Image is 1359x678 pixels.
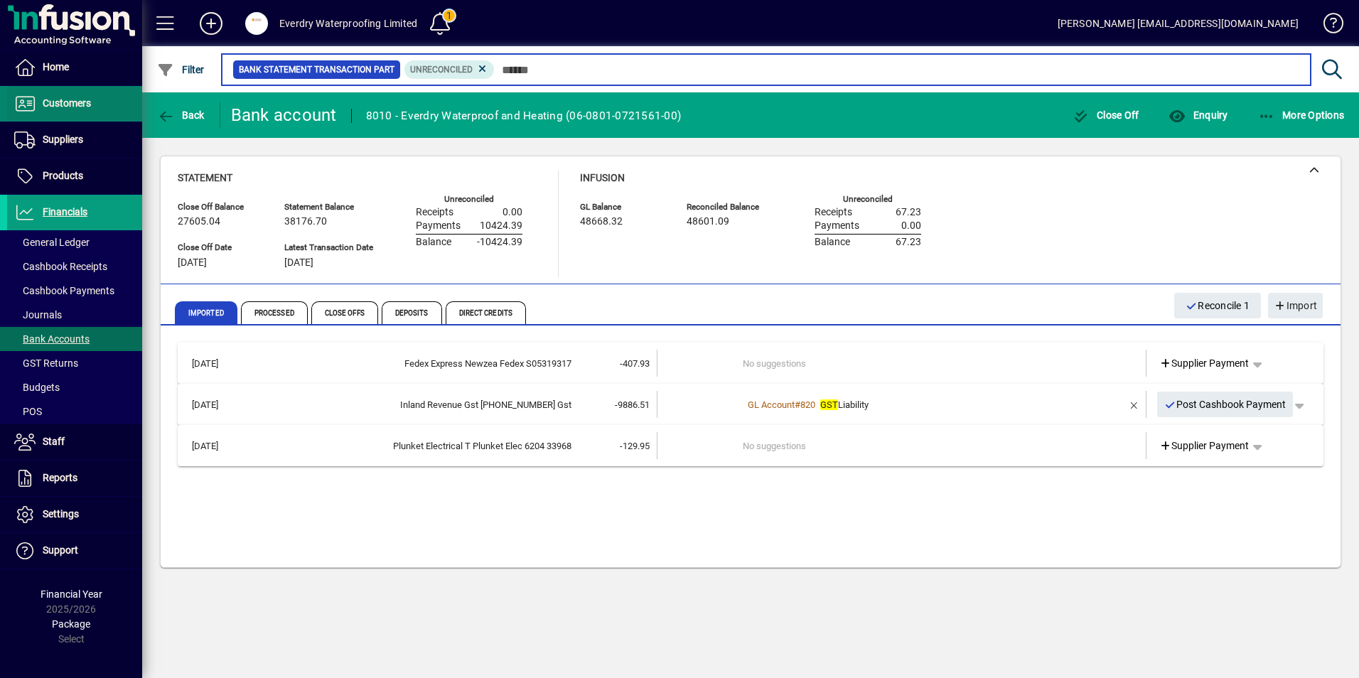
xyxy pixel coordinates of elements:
[748,399,795,410] span: GL Account
[416,237,451,248] span: Balance
[1165,102,1231,128] button: Enquiry
[7,497,142,532] a: Settings
[311,301,378,324] span: Close Offs
[41,588,102,600] span: Financial Year
[175,301,237,324] span: Imported
[252,398,571,412] div: Inland Revenue Gst 116-087-464 Gst
[7,122,142,158] a: Suppliers
[234,11,279,36] button: Profile
[7,279,142,303] a: Cashbook Payments
[800,399,815,410] span: 820
[284,203,373,212] span: Statement Balance
[178,343,1323,384] mat-expansion-panel-header: [DATE]Fedex Express Newzea Fedex S05319317-407.93No suggestionsSupplier Payment
[503,207,522,218] span: 0.00
[1157,392,1294,417] button: Post Cashbook Payment
[1123,393,1146,416] button: Remove
[14,357,78,369] span: GST Returns
[366,104,682,127] div: 8010 - Everdry Waterproof and Heating (06-0801-0721561-00)
[52,618,90,630] span: Package
[1069,102,1143,128] button: Close Off
[446,301,526,324] span: Direct Credits
[14,237,90,248] span: General Ledger
[620,358,650,369] span: -407.93
[7,50,142,85] a: Home
[1154,350,1255,376] a: Supplier Payment
[7,254,142,279] a: Cashbook Receipts
[178,425,1323,466] mat-expansion-panel-header: [DATE]Plunket Electrical T Plunket Elec 6204 33968-129.95No suggestionsSupplier Payment
[444,195,494,204] label: Unreconciled
[7,303,142,327] a: Journals
[1186,294,1250,318] span: Reconcile 1
[178,203,263,212] span: Close Off Balance
[1313,3,1341,49] a: Knowledge Base
[416,220,461,232] span: Payments
[239,63,394,77] span: Bank Statement Transaction Part
[896,237,921,248] span: 67.23
[7,424,142,460] a: Staff
[1169,109,1228,121] span: Enquiry
[1268,293,1323,318] button: Import
[43,170,83,181] span: Products
[43,508,79,520] span: Settings
[43,97,91,109] span: Customers
[188,11,234,36] button: Add
[178,384,1323,425] mat-expansion-panel-header: [DATE]Inland Revenue Gst [PHONE_NUMBER] Gst-9886.51GL Account#820GSTLiabilityPost Cashbook Payment
[43,544,78,556] span: Support
[615,399,650,410] span: -9886.51
[815,220,859,232] span: Payments
[480,220,522,232] span: 10424.39
[284,257,313,269] span: [DATE]
[43,206,87,217] span: Financials
[284,216,327,227] span: 38176.70
[1174,293,1261,318] button: Reconcile 1
[14,309,62,321] span: Journals
[815,237,850,248] span: Balance
[410,65,473,75] span: Unreconciled
[7,86,142,122] a: Customers
[7,375,142,399] a: Budgets
[382,301,442,324] span: Deposits
[14,406,42,417] span: POS
[743,350,1063,377] td: No suggestions
[178,216,220,227] span: 27605.04
[404,60,495,79] mat-chip: Reconciliation Status: Unreconciled
[1159,356,1250,371] span: Supplier Payment
[14,261,107,272] span: Cashbook Receipts
[7,351,142,375] a: GST Returns
[14,333,90,345] span: Bank Accounts
[252,357,571,371] div: Fedex Express Newzea Fedex S05319317
[43,61,69,72] span: Home
[1274,294,1317,318] span: Import
[43,472,77,483] span: Reports
[157,109,205,121] span: Back
[416,207,453,218] span: Receipts
[580,203,665,212] span: GL Balance
[687,216,729,227] span: 48601.09
[843,195,893,204] label: Unreconciled
[252,439,571,453] div: Plunket Electrical T Plunket Elec 6204 33968
[7,327,142,351] a: Bank Accounts
[142,102,220,128] app-page-header-button: Back
[1154,433,1255,458] a: Supplier Payment
[1258,109,1345,121] span: More Options
[43,134,83,145] span: Suppliers
[154,57,208,82] button: Filter
[1073,109,1139,121] span: Close Off
[1159,438,1250,453] span: Supplier Payment
[43,436,65,447] span: Staff
[7,461,142,496] a: Reports
[1255,102,1348,128] button: More Options
[1164,393,1287,416] span: Post Cashbook Payment
[7,533,142,569] a: Support
[477,237,522,248] span: -10424.39
[7,158,142,194] a: Products
[14,285,114,296] span: Cashbook Payments
[157,64,205,75] span: Filter
[185,391,252,418] td: [DATE]
[743,432,1063,459] td: No suggestions
[901,220,921,232] span: 0.00
[279,12,417,35] div: Everdry Waterproofing Limited
[178,257,207,269] span: [DATE]
[620,441,650,451] span: -129.95
[820,399,869,410] span: Liability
